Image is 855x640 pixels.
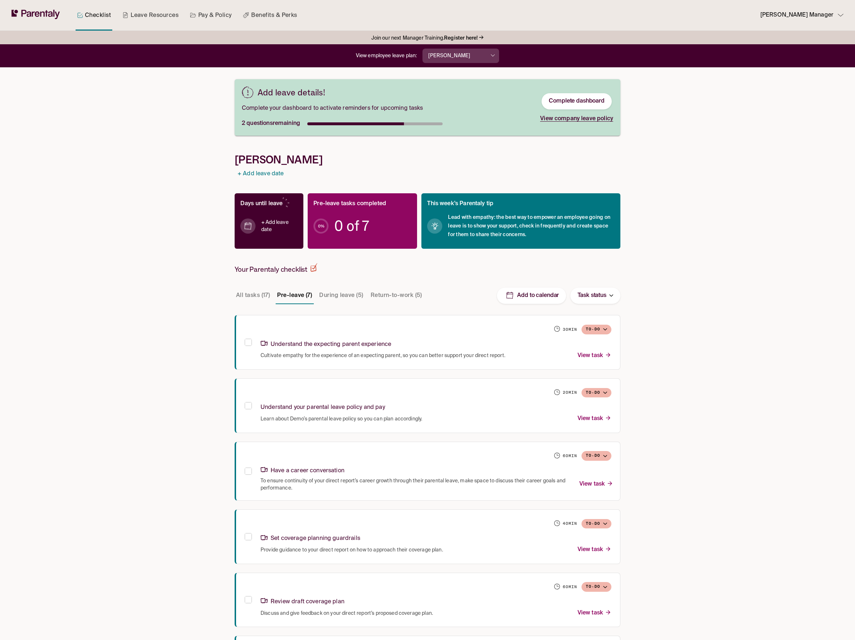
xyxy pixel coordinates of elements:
button: During leave (5) [318,287,365,304]
p: [PERSON_NAME] Manager [760,10,833,20]
p: View employee leave plan: [356,52,417,60]
p: [PERSON_NAME] [428,52,470,60]
h6: 60 min [563,453,577,459]
a: Join our next Manager Training.Register here!→ [371,33,484,43]
span: Discuss and give feedback on your direct report’s proposed coverage plan. [261,610,433,617]
p: Pre-leave tasks completed [313,199,386,209]
a: + Add leave date [261,219,298,233]
h6: 40 min [563,521,577,527]
h6: 30 min [563,327,577,333]
p: → [479,33,484,43]
p: Have a career conversation [261,466,344,476]
button: Task status [570,288,620,304]
p: Understand your parental leave policy and pay [261,403,385,413]
h6: 20 min [563,390,577,396]
button: Add to calendar [497,288,566,304]
span: 0 of 7 [334,222,369,230]
button: To-do [582,451,611,461]
span: Provide guidance to your direct report on how to approach their coverage plan. [261,546,443,554]
p: 2 questions remaining [242,119,301,129]
p: Understand the expecting parent experience [261,340,391,350]
span: Learn about Demo’s parental leave policy so you can plan accordingly. [261,415,422,423]
p: View task [578,351,611,361]
button: Pre-leave (7) [276,287,313,304]
p: View task [578,414,611,424]
a: View company leave policy [540,117,613,122]
span: Lead with empathy: the best way to empower an employee going on leave is to show your support, ch... [448,213,615,239]
h1: [PERSON_NAME] [235,153,620,166]
button: All tasks (17) [235,287,271,304]
span: Complete your dashboard to activate reminders for upcoming tasks [242,104,443,113]
button: Complete dashboard [542,93,612,109]
p: View task [578,545,611,555]
button: Return-to-work (5) [369,287,424,304]
p: Task status [578,291,606,301]
h6: 60 min [563,584,577,590]
a: + Add leave date [237,169,284,179]
strong: Register here! [444,36,478,41]
p: Add to calendar [517,292,559,299]
p: This week’s Parentaly tip [427,199,493,209]
div: Task stage tabs [235,287,425,304]
button: To-do [582,388,611,398]
button: To-do [582,582,611,592]
button: [PERSON_NAME] [422,49,499,63]
button: To-do [582,325,611,334]
p: Set coverage planning guardrails [261,534,360,544]
span: To ensure continuity of your direct report’s career growth through their parental leave, make spa... [261,477,571,492]
p: View task [579,479,613,489]
span: Join our next Manager Training. [371,33,478,43]
button: To-do [582,519,611,529]
span: Cultivate empathy for the experience of an expecting parent, so you can better support your direc... [261,352,505,359]
h3: Add leave details! [258,88,325,96]
a: Complete dashboard [549,98,605,105]
p: Review draft coverage plan [261,597,344,607]
p: View task [578,608,611,618]
h2: Your Parentaly checklist [235,263,317,274]
p: Days until leave [240,199,282,209]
